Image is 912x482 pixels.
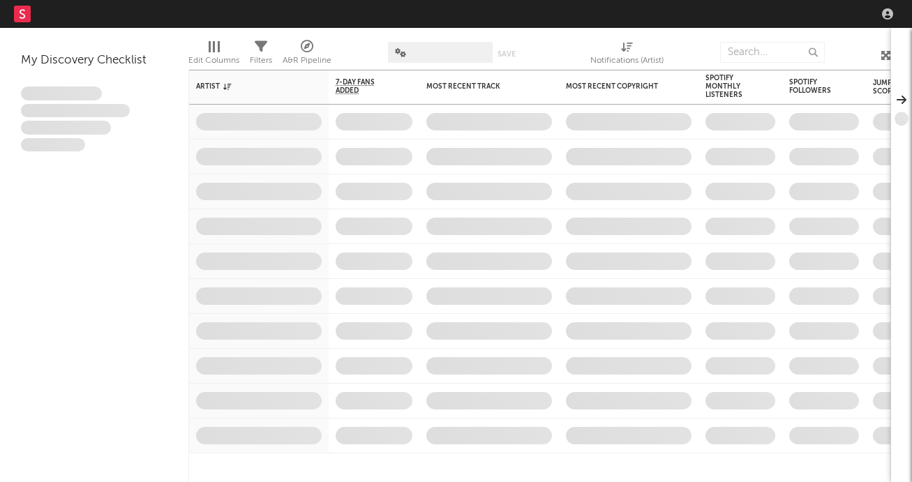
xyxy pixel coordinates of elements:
[590,35,664,75] div: Notifications (Artist)
[590,52,664,69] div: Notifications (Artist)
[21,121,111,135] span: Praesent ac interdum
[789,78,838,95] div: Spotify Followers
[188,52,239,69] div: Edit Columns
[21,86,102,100] span: Lorem ipsum dolor
[705,74,754,99] div: Spotify Monthly Listeners
[873,79,908,96] div: Jump Score
[283,35,331,75] div: A&R Pipeline
[426,82,531,91] div: Most Recent Track
[720,42,825,63] input: Search...
[566,82,671,91] div: Most Recent Copyright
[250,35,272,75] div: Filters
[250,52,272,69] div: Filters
[336,78,391,95] span: 7-Day Fans Added
[21,138,85,152] span: Aliquam viverra
[188,35,239,75] div: Edit Columns
[283,52,331,69] div: A&R Pipeline
[21,104,130,118] span: Integer aliquet in purus et
[21,52,167,69] div: My Discovery Checklist
[196,82,301,91] div: Artist
[498,50,516,58] button: Save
